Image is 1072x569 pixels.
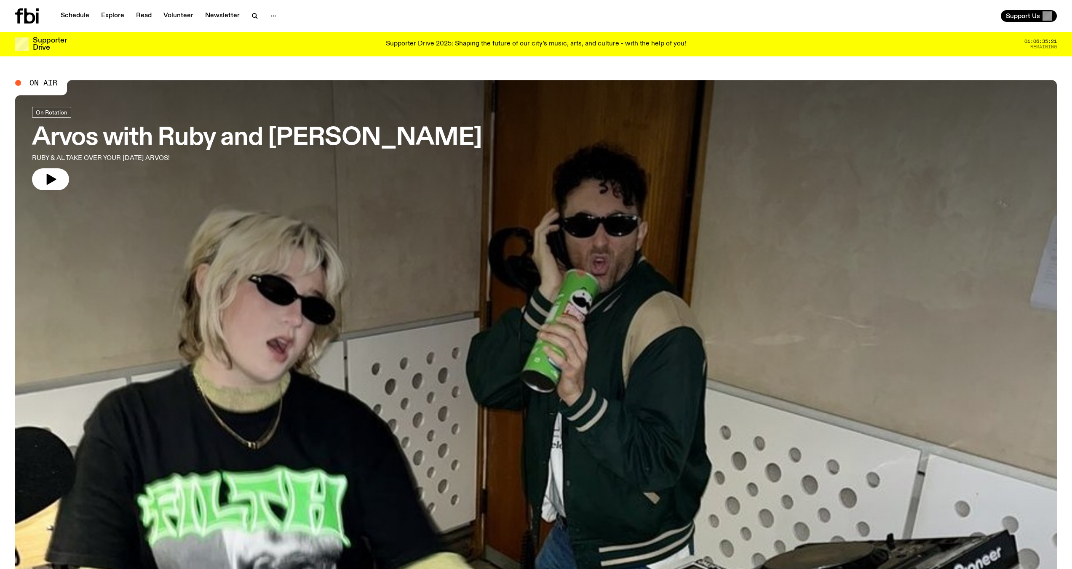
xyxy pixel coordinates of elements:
a: Schedule [56,10,94,22]
span: Remaining [1030,45,1057,49]
button: Support Us [1001,10,1057,22]
a: Volunteer [158,10,198,22]
p: Supporter Drive 2025: Shaping the future of our city’s music, arts, and culture - with the help o... [386,40,686,48]
a: Read [131,10,157,22]
a: Arvos with Ruby and [PERSON_NAME]RUBY & AL TAKE OVER YOUR [DATE] ARVOS! [32,107,482,190]
span: 01:06:35:21 [1024,39,1057,44]
span: Support Us [1006,12,1040,20]
p: RUBY & AL TAKE OVER YOUR [DATE] ARVOS! [32,153,248,163]
a: On Rotation [32,107,71,118]
h3: Supporter Drive [33,37,67,51]
span: On Rotation [36,109,67,115]
h3: Arvos with Ruby and [PERSON_NAME] [32,126,482,150]
a: Explore [96,10,129,22]
a: Newsletter [200,10,245,22]
span: On Air [29,79,57,87]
